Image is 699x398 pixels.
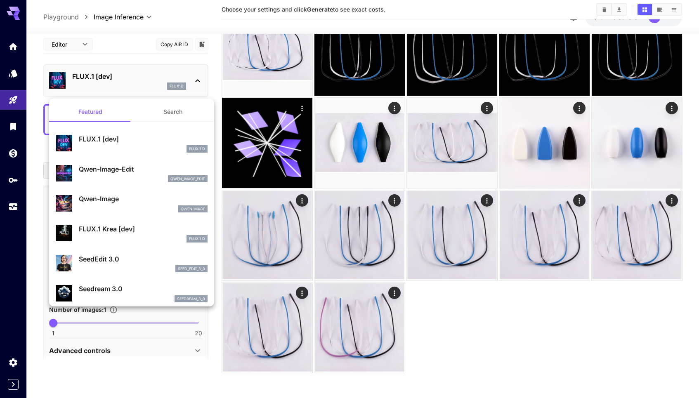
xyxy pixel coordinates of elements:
div: FLUX.1 Krea [dev]FLUX.1 D [56,221,208,246]
p: qwen_image_edit [170,176,205,182]
p: FLUX.1 Krea [dev] [79,224,208,234]
div: FLUX.1 [dev]FLUX.1 D [56,131,208,156]
p: FLUX.1 [dev] [79,134,208,144]
p: Qwen-Image [79,194,208,204]
button: Featured [49,102,132,122]
p: Seedream 3.0 [79,284,208,294]
div: SeedEdit 3.0seed_edit_3_0 [56,251,208,276]
div: Qwen-ImageQwen Image [56,191,208,216]
p: FLUX.1 D [189,146,205,152]
div: Qwen-Image-Editqwen_image_edit [56,161,208,186]
p: seedream_3_0 [177,296,205,302]
p: SeedEdit 3.0 [79,254,208,264]
div: Seedream 3.0seedream_3_0 [56,280,208,306]
p: Qwen-Image-Edit [79,164,208,174]
p: FLUX.1 D [189,236,205,242]
button: Search [132,102,214,122]
p: Qwen Image [181,206,205,212]
p: seed_edit_3_0 [178,266,205,272]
